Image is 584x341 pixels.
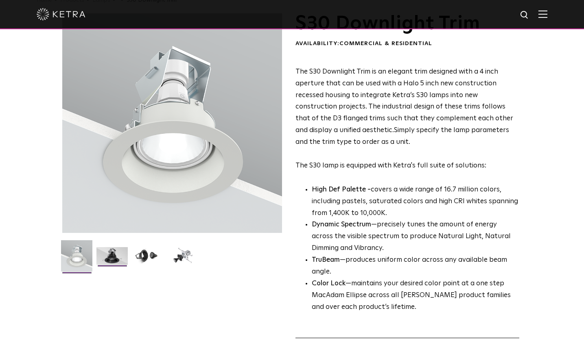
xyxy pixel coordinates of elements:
p: The S30 lamp is equipped with Ketra's full suite of solutions: [295,66,520,172]
img: ketra-logo-2019-white [37,8,85,20]
img: S30 Halo Downlight_Hero_Black_Gradient [96,247,128,271]
img: search icon [520,10,530,20]
img: S30 Halo Downlight_Exploded_Black [167,247,199,271]
strong: High Def Palette - [312,186,371,193]
span: Simply specify the lamp parameters and the trim type to order as a unit.​ [295,127,509,146]
li: —maintains your desired color point at a one step MacAdam Ellipse across all [PERSON_NAME] produc... [312,278,520,313]
img: S30-DownlightTrim-2021-Web-Square [61,240,92,278]
div: Availability: [295,40,520,48]
strong: TruBeam [312,256,340,263]
strong: Dynamic Spectrum [312,221,371,228]
li: —produces uniform color across any available beam angle. [312,254,520,278]
li: —precisely tunes the amount of energy across the visible spectrum to produce Natural Light, Natur... [312,219,520,254]
img: S30 Halo Downlight_Table Top_Black [132,247,163,271]
strong: Color Lock [312,280,346,287]
span: Commercial & Residential [339,41,432,46]
p: covers a wide range of 16.7 million colors, including pastels, saturated colors and high CRI whit... [312,184,520,219]
span: The S30 Downlight Trim is an elegant trim designed with a 4 inch aperture that can be used with a... [295,68,513,134]
img: Hamburger%20Nav.svg [538,10,547,18]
